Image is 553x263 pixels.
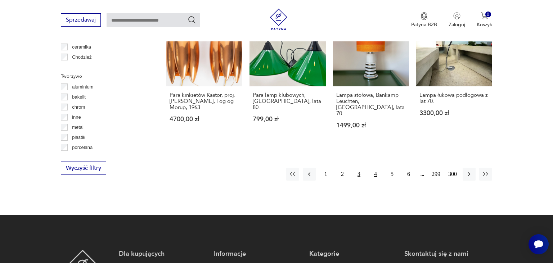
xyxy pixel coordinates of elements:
a: Para lamp klubowych, Niemcy, lata 80.Para lamp klubowych, [GEOGRAPHIC_DATA], lata 80.799,00 zł [249,10,325,142]
p: Dla kupujących [119,250,207,258]
button: 299 [430,168,442,181]
button: Szukaj [188,15,196,24]
img: Ikona medalu [421,12,428,20]
p: 1499,00 zł [336,122,406,128]
button: 5 [386,168,399,181]
button: Sprzedawaj [61,13,101,27]
a: Sprzedawaj [61,18,101,23]
h3: Para lamp klubowych, [GEOGRAPHIC_DATA], lata 80. [253,92,322,110]
p: Kategorie [309,250,397,258]
p: bakelit [72,93,86,101]
p: porcelit [72,154,87,162]
p: ceramika [72,43,91,51]
p: inne [72,113,81,121]
h3: Para kinkietów Kastor, proj. [PERSON_NAME], Fog og Morup, 1963 [170,92,239,110]
p: 799,00 zł [253,116,322,122]
img: Ikonka użytkownika [453,12,460,19]
a: Lampa łukowa podłogowa z lat 70.Lampa łukowa podłogowa z lat 70.3300,00 zł [416,10,492,142]
p: metal [72,123,84,131]
p: plastik [72,133,85,141]
p: Zaloguj [449,21,465,28]
button: Patyna B2B [411,12,437,28]
a: KlasykPara kinkietów Kastor, proj. Jo Hammerborg, Fog og Morup, 1963Para kinkietów Kastor, proj. ... [166,10,242,142]
p: porcelana [72,144,93,151]
p: Patyna B2B [411,21,437,28]
p: Chodzież [72,53,91,61]
a: Ikona medaluPatyna B2B [411,12,437,28]
p: 3300,00 zł [419,110,489,116]
p: Tworzywo [61,72,149,80]
button: 4 [369,168,382,181]
button: 0Koszyk [477,12,492,28]
p: Koszyk [477,21,492,28]
button: 3 [352,168,365,181]
button: Wyczyść filtry [61,162,106,175]
p: aluminium [72,83,93,91]
button: 1 [319,168,332,181]
iframe: Smartsupp widget button [529,234,549,254]
img: Ikona koszyka [481,12,488,19]
h3: Lampa łukowa podłogowa z lat 70. [419,92,489,104]
p: Informacje [214,250,302,258]
button: 300 [446,168,459,181]
p: Skontaktuj się z nami [404,250,492,258]
h3: Lampa stołowa, Bankamp Leuchten, [GEOGRAPHIC_DATA], lata 70. [336,92,406,117]
div: 0 [485,12,491,18]
button: 6 [402,168,415,181]
button: 2 [336,168,349,181]
a: Lampa stołowa, Bankamp Leuchten, Niemcy, lata 70.Lampa stołowa, Bankamp Leuchten, [GEOGRAPHIC_DAT... [333,10,409,142]
p: 4700,00 zł [170,116,239,122]
p: Ćmielów [72,63,90,71]
button: Zaloguj [449,12,465,28]
img: Patyna - sklep z meblami i dekoracjami vintage [268,9,289,30]
p: chrom [72,103,85,111]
